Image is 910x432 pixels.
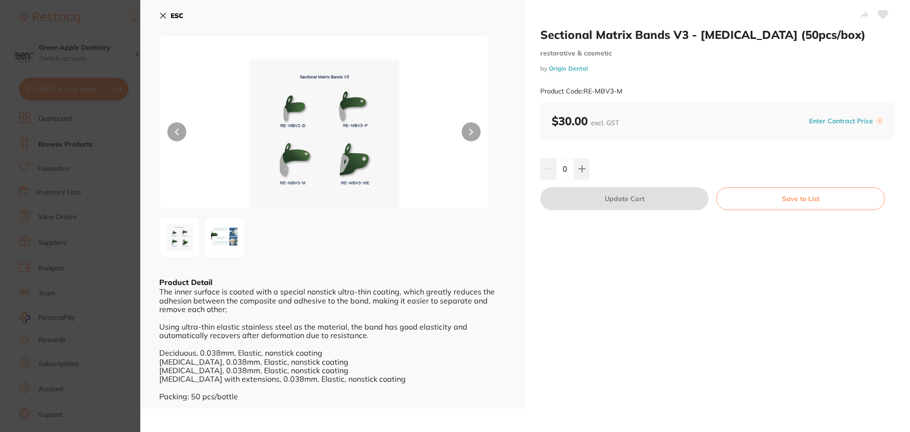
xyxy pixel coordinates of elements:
[549,64,588,72] a: Origin Dental
[171,11,183,20] b: ESC
[716,187,885,210] button: Save to List
[876,117,883,125] label: i
[540,65,895,72] small: by
[540,187,709,210] button: Update Cart
[591,119,619,127] span: excl. GST
[226,59,423,209] img: cmUtbWJ2My1qcGc
[540,87,622,95] small: Product Code: RE-MBV3-M
[540,49,895,57] small: restorative & cosmetic
[159,277,212,287] b: Product Detail
[540,28,895,42] h2: Sectional Matrix Bands V3 - [MEDICAL_DATA] (50pcs/box)
[806,117,876,126] button: Enter Contract Price
[159,8,183,24] button: ESC
[552,114,619,128] b: $30.00
[207,221,241,255] img: bWJ2My1wbmc
[159,287,506,401] div: The inner surface is coated with a special nonstick ultra-thin coating, which greatly reduces the...
[163,221,197,255] img: cmUtbWJ2My1qcGc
